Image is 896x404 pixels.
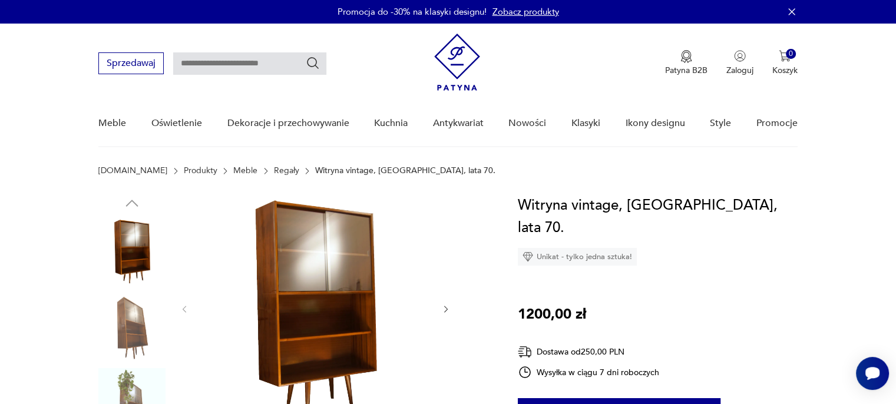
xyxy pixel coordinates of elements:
div: Wysyłka w ciągu 7 dni roboczych [518,365,659,379]
a: Ikona medaluPatyna B2B [665,50,707,76]
p: 1200,00 zł [518,303,586,326]
img: Ikona dostawy [518,345,532,359]
button: Patyna B2B [665,50,707,76]
a: Dekoracje i przechowywanie [227,101,349,146]
a: Ikony designu [625,101,685,146]
button: 0Koszyk [772,50,798,76]
img: Ikonka użytkownika [734,50,746,62]
iframe: Smartsupp widget button [856,357,889,390]
p: Zaloguj [726,65,753,76]
a: Antykwariat [433,101,484,146]
h1: Witryna vintage, [GEOGRAPHIC_DATA], lata 70. [518,194,798,239]
img: Patyna - sklep z meblami i dekoracjami vintage [434,34,480,91]
img: Ikona diamentu [523,251,533,262]
p: Promocja do -30% na klasyki designu! [338,6,487,18]
button: Szukaj [306,56,320,70]
button: Sprzedawaj [98,52,164,74]
button: Zaloguj [726,50,753,76]
p: Koszyk [772,65,798,76]
a: Regały [274,166,299,175]
div: Dostawa od 250,00 PLN [518,345,659,359]
a: Nowości [508,101,546,146]
img: Zdjęcie produktu Witryna vintage, Polska, lata 70. [98,218,166,285]
a: Meble [233,166,257,175]
p: Witryna vintage, [GEOGRAPHIC_DATA], lata 70. [315,166,495,175]
img: Ikona medalu [680,50,692,63]
a: [DOMAIN_NAME] [98,166,167,175]
div: 0 [786,49,796,59]
a: Meble [98,101,126,146]
a: Sprzedawaj [98,60,164,68]
div: Unikat - tylko jedna sztuka! [518,248,637,266]
a: Style [710,101,731,146]
a: Produkty [184,166,217,175]
img: Zdjęcie produktu Witryna vintage, Polska, lata 70. [98,293,166,360]
a: Klasyki [571,101,600,146]
a: Promocje [756,101,798,146]
img: Ikona koszyka [779,50,791,62]
p: Patyna B2B [665,65,707,76]
a: Zobacz produkty [492,6,559,18]
a: Kuchnia [374,101,408,146]
a: Oświetlenie [151,101,202,146]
